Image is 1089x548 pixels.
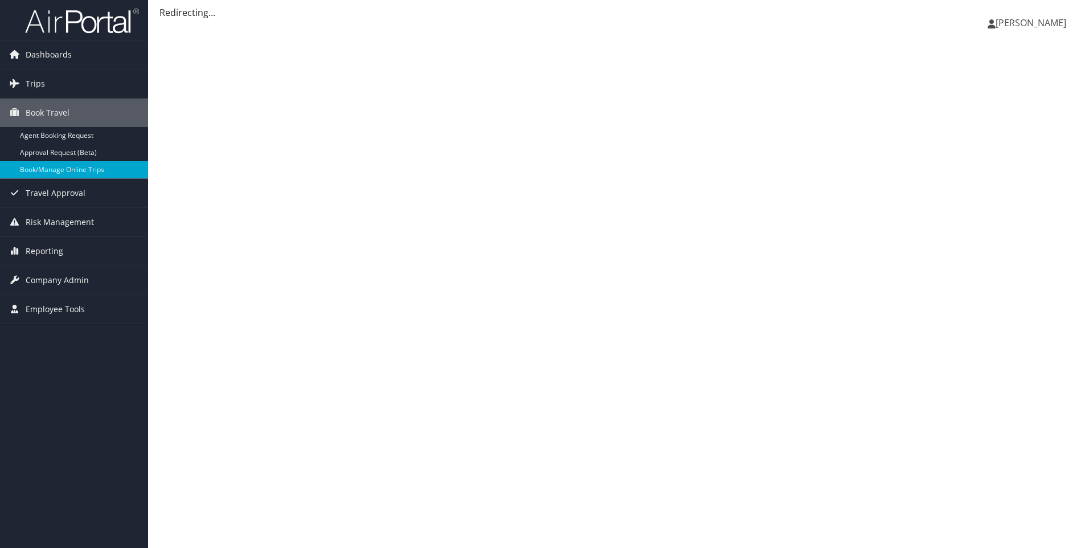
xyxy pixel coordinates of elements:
span: Employee Tools [26,295,85,324]
span: Travel Approval [26,179,85,207]
span: Dashboards [26,40,72,69]
span: Book Travel [26,99,69,127]
span: Reporting [26,237,63,265]
div: Redirecting... [159,6,1078,19]
img: airportal-logo.png [25,7,139,34]
span: [PERSON_NAME] [996,17,1066,29]
a: [PERSON_NAME] [988,6,1078,40]
span: Risk Management [26,208,94,236]
span: Company Admin [26,266,89,295]
span: Trips [26,69,45,98]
